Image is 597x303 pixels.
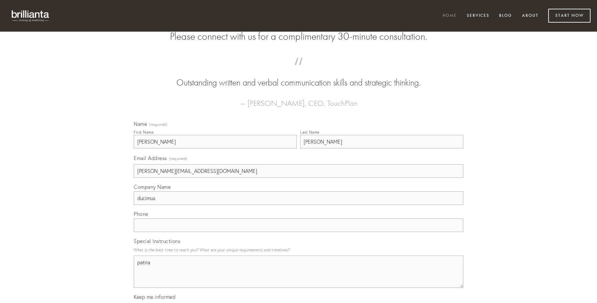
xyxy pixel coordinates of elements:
[144,64,453,76] span: “
[134,238,180,244] span: Special Instructions
[134,121,147,127] span: Name
[134,184,171,190] span: Company Name
[134,294,175,300] span: Keep me informed
[548,9,591,23] a: Start Now
[134,256,463,288] textarea: patria
[134,246,463,254] p: What is the best time to reach you? What are your unique requirements and timelines?
[144,64,453,89] blockquote: Outstanding written and verbal communication skills and strategic thinking.
[134,155,167,161] span: Email Address
[144,89,453,110] figcaption: — [PERSON_NAME], CEO, TouchPlan
[134,30,463,43] h2: Please connect with us for a complimentary 30-minute consultation.
[6,6,55,25] img: brillianta - research, strategy, marketing
[463,11,494,21] a: Services
[518,11,543,21] a: About
[495,11,516,21] a: Blog
[149,123,167,126] span: (required)
[134,211,148,217] span: Phone
[438,11,461,21] a: Home
[134,130,153,135] div: First Name
[300,130,319,135] div: Last Name
[169,154,187,163] span: (required)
